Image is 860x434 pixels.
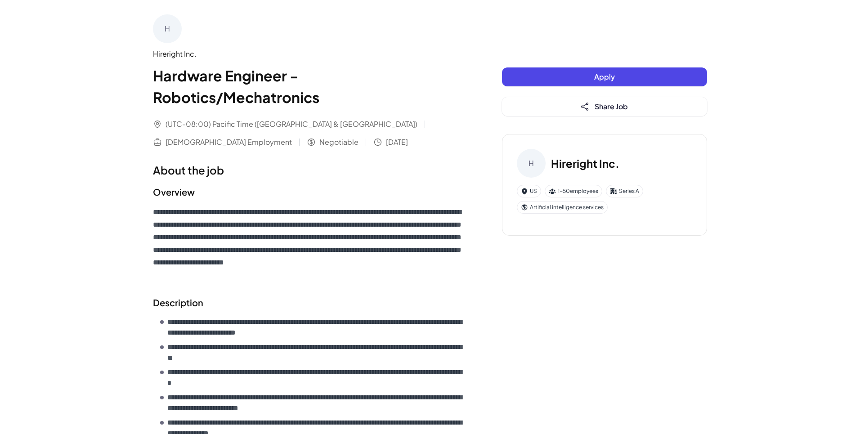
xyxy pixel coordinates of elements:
span: [DEMOGRAPHIC_DATA] Employment [166,137,292,148]
h2: Overview [153,185,466,199]
span: Negotiable [319,137,358,148]
span: Apply [594,72,615,81]
h2: Description [153,296,466,309]
div: Hireright Inc. [153,49,466,59]
h1: Hardware Engineer - Robotics/Mechatronics [153,65,466,108]
div: 1-50 employees [545,185,602,197]
span: Share Job [595,102,628,111]
button: Apply [502,67,707,86]
h1: About the job [153,162,466,178]
div: Series A [606,185,643,197]
div: H [517,149,546,178]
div: US [517,185,541,197]
span: (UTC-08:00) Pacific Time ([GEOGRAPHIC_DATA] & [GEOGRAPHIC_DATA]) [166,119,417,130]
span: [DATE] [386,137,408,148]
button: Share Job [502,97,707,116]
div: H [153,14,182,43]
div: Artificial intelligence services [517,201,608,214]
h3: Hireright Inc. [551,155,619,171]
